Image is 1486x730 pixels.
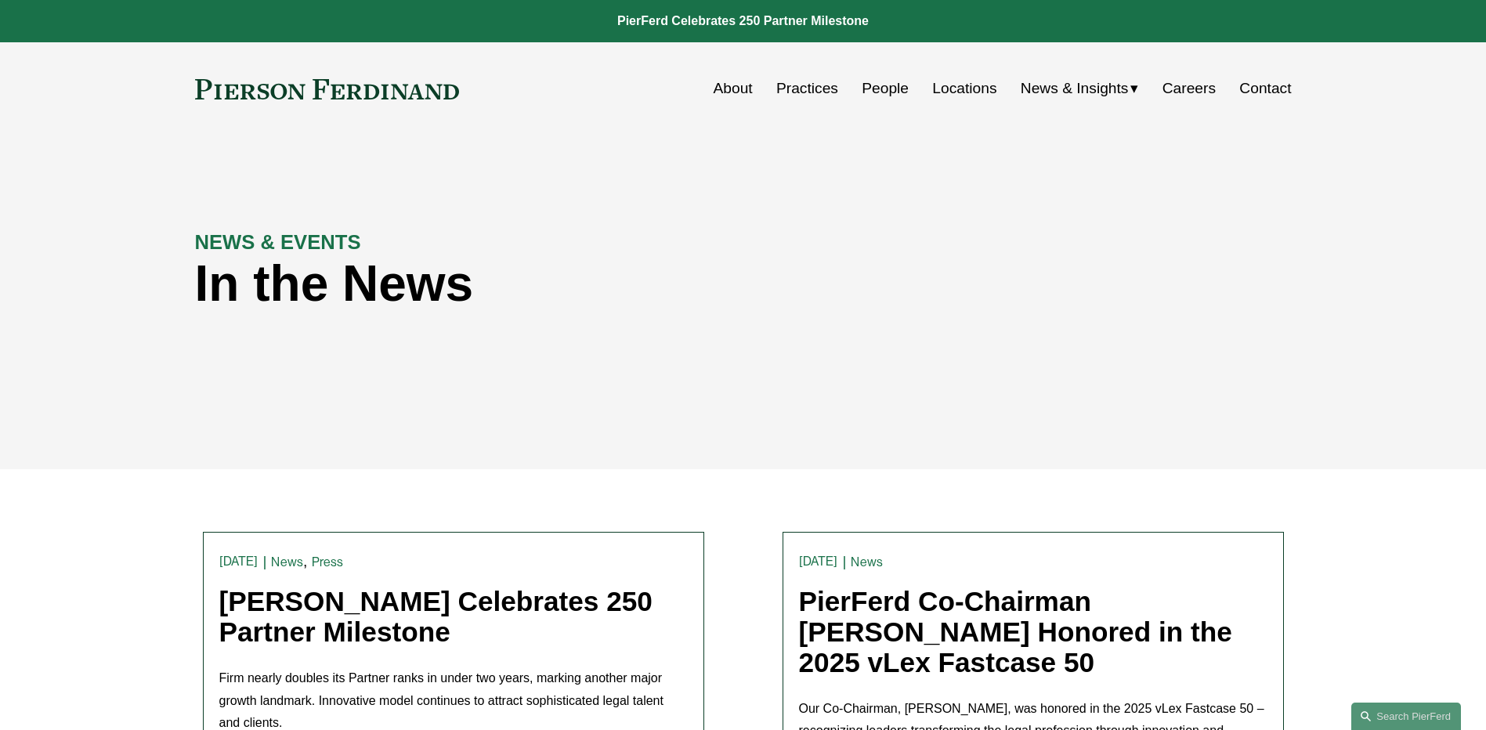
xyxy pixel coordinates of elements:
[799,555,838,568] time: [DATE]
[932,74,996,103] a: Locations
[851,555,883,569] a: News
[219,586,653,647] a: [PERSON_NAME] Celebrates 250 Partner Milestone
[1162,74,1216,103] a: Careers
[862,74,909,103] a: People
[312,555,344,569] a: Press
[303,553,307,569] span: ,
[1021,74,1139,103] a: folder dropdown
[1239,74,1291,103] a: Contact
[799,586,1232,677] a: PierFerd Co-Chairman [PERSON_NAME] Honored in the 2025 vLex Fastcase 50
[195,255,1018,313] h1: In the News
[195,231,361,253] strong: NEWS & EVENTS
[714,74,753,103] a: About
[1021,75,1129,103] span: News & Insights
[219,555,259,568] time: [DATE]
[271,555,303,569] a: News
[1351,703,1461,730] a: Search this site
[776,74,838,103] a: Practices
